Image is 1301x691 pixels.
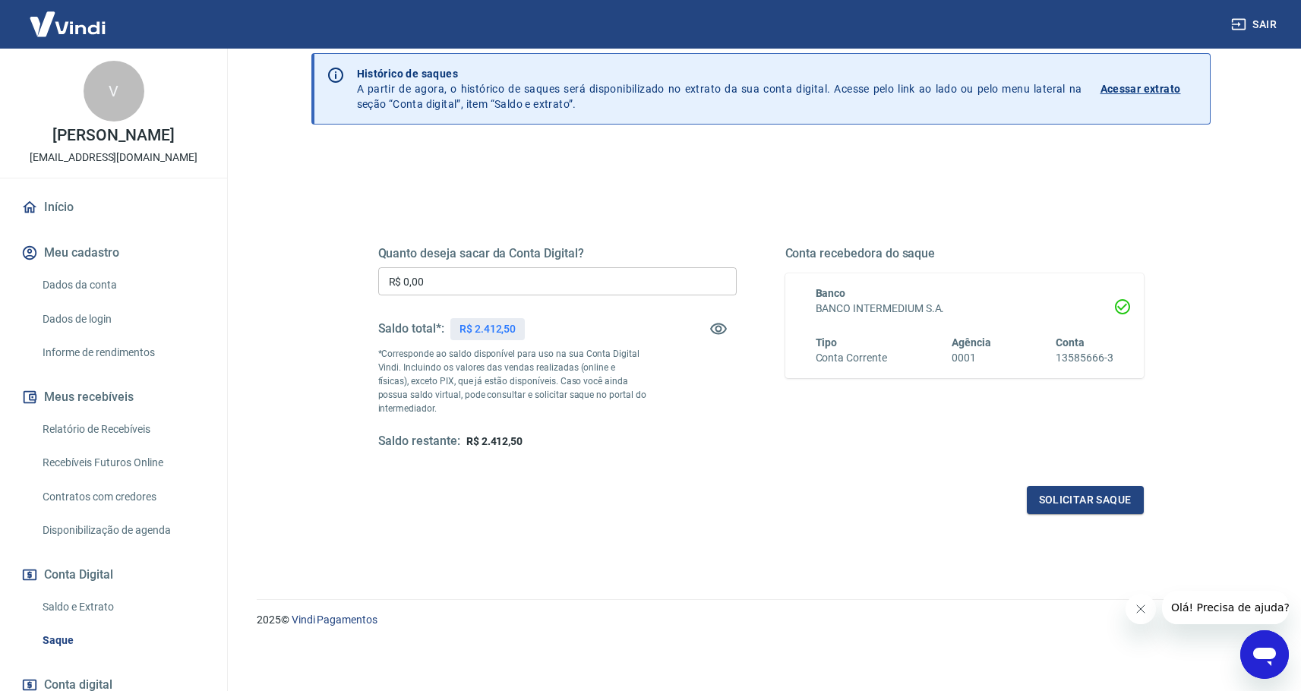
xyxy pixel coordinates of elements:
a: Recebíveis Futuros Online [36,447,209,478]
a: Relatório de Recebíveis [36,414,209,445]
h5: Conta recebedora do saque [785,246,1144,261]
button: Sair [1228,11,1283,39]
h6: Conta Corrente [816,350,887,366]
span: R$ 2.412,50 [466,435,523,447]
span: Conta [1056,336,1085,349]
a: Saque [36,625,209,656]
a: Acessar extrato [1100,66,1198,112]
a: Contratos com credores [36,481,209,513]
p: *Corresponde ao saldo disponível para uso na sua Conta Digital Vindi. Incluindo os valores das ve... [378,347,647,415]
h6: 13585666-3 [1056,350,1113,366]
img: Vindi [18,1,117,47]
a: Início [18,191,209,224]
h5: Saldo total*: [378,321,444,336]
a: Dados de login [36,304,209,335]
h6: 0001 [952,350,991,366]
a: Informe de rendimentos [36,337,209,368]
p: A partir de agora, o histórico de saques será disponibilizado no extrato da sua conta digital. Ac... [357,66,1082,112]
h6: BANCO INTERMEDIUM S.A. [816,301,1113,317]
button: Meu cadastro [18,236,209,270]
span: Tipo [816,336,838,349]
p: [PERSON_NAME] [52,128,174,144]
button: Solicitar saque [1027,486,1144,514]
iframe: Fechar mensagem [1126,594,1156,624]
h5: Saldo restante: [378,434,460,450]
p: Histórico de saques [357,66,1082,81]
div: V [84,61,144,121]
a: Dados da conta [36,270,209,301]
iframe: Botão para abrir a janela de mensagens [1240,630,1289,679]
p: [EMAIL_ADDRESS][DOMAIN_NAME] [30,150,197,166]
iframe: Mensagem da empresa [1162,591,1289,624]
a: Saldo e Extrato [36,592,209,623]
button: Meus recebíveis [18,380,209,414]
p: Acessar extrato [1100,81,1181,96]
p: 2025 © [257,612,1265,628]
span: Olá! Precisa de ajuda? [9,11,128,23]
button: Conta Digital [18,558,209,592]
a: Disponibilização de agenda [36,515,209,546]
span: Agência [952,336,991,349]
span: Banco [816,287,846,299]
h5: Quanto deseja sacar da Conta Digital? [378,246,737,261]
p: R$ 2.412,50 [459,321,516,337]
a: Vindi Pagamentos [292,614,377,626]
